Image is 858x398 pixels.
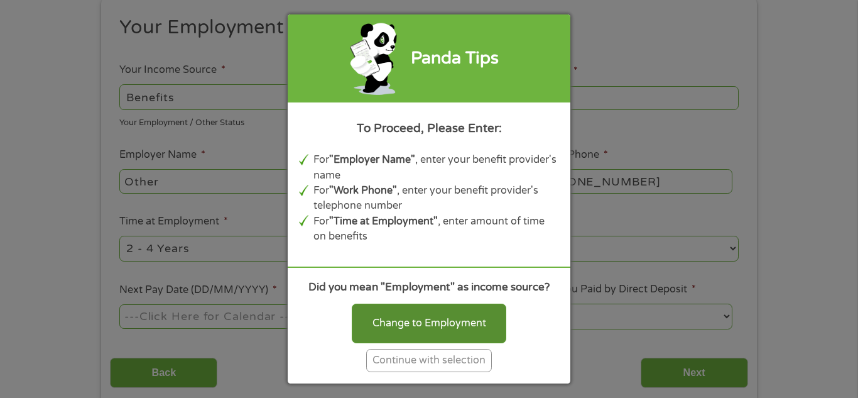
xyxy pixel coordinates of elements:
[329,153,415,166] b: "Employer Name"
[313,183,560,214] li: For , enter your benefit provider's telephone number
[313,152,560,183] li: For , enter your benefit provider's name
[349,20,399,96] img: green-panda-phone.png
[313,214,560,245] li: For , enter amount of time on benefits
[329,215,438,228] b: "Time at Employment"
[352,304,506,343] div: Change to Employment
[366,349,492,372] div: Continue with selection
[329,184,397,197] b: "Work Phone"
[299,119,559,137] div: To Proceed, Please Enter:
[411,46,499,72] div: Panda Tips
[299,279,559,296] div: Did you mean "Employment" as income source?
